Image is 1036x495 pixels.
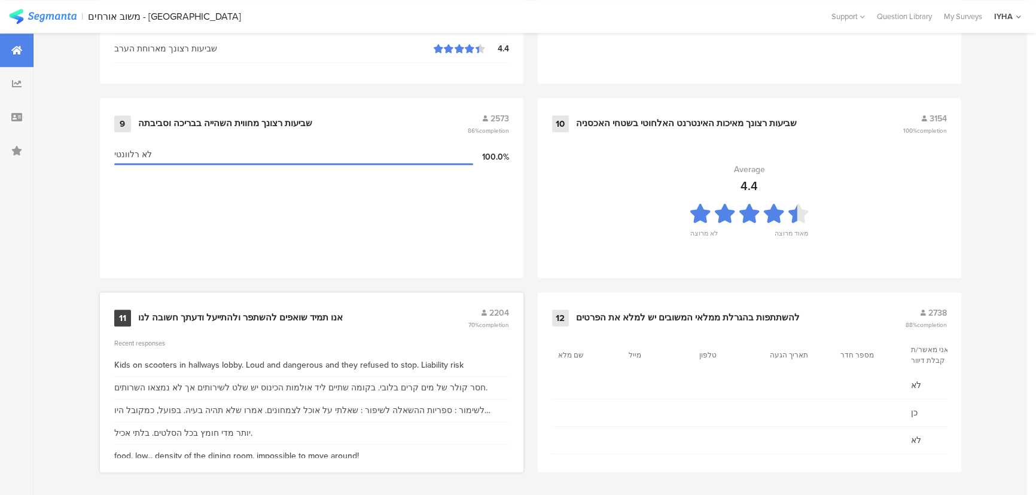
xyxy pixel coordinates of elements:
[479,320,509,329] span: completion
[629,350,682,360] section: מייל
[871,11,938,22] a: Question Library
[576,118,797,130] div: שביעות רצונך מאיכות האינטרנט האלחוטי בשטחי האכסניה
[928,307,947,319] span: 2738
[840,350,894,360] section: מספר חדר
[903,126,947,135] span: 100%
[468,320,509,329] span: 70%
[114,450,359,462] div: food, low... density of the dining room, impossible to move around!
[88,11,241,22] div: משוב אורחים - [GEOGRAPHIC_DATA]
[114,115,131,132] div: 9
[114,148,152,161] span: לא רלוונטי
[930,112,947,125] span: 3154
[994,11,1013,22] div: IYHA
[699,350,753,360] section: טלפון
[479,126,509,135] span: completion
[770,350,824,360] section: תאריך הגעה
[906,320,947,329] span: 88%
[114,310,131,326] div: 11
[576,312,800,324] div: להשתתפות בהגרלת ממלאי המשובים יש למלא את הפרטים
[81,10,83,23] div: |
[138,312,343,324] div: אנו תמיד שואפים להשתפר ולהתייעל ודעתך חשובה לנו
[741,177,758,195] div: 4.4
[9,9,77,24] img: segmanta logo
[485,42,509,55] div: 4.4
[558,350,612,360] section: שם מלא
[114,427,252,439] div: יותר מדי חומץ בכל הסלטים. בלתי אכיל.
[911,407,970,419] span: כן
[911,379,970,392] span: לא
[490,112,509,125] span: 2573
[690,228,718,245] div: לא מרוצה
[917,126,947,135] span: completion
[911,344,965,366] section: אני מאשר/ת קבלת דיוור
[114,42,434,55] div: שביעות רצונך מארוחת הערב
[489,307,509,319] span: 2204
[138,118,312,130] div: שביעות רצונך מחווית השהייה בבריכה וסביבתה
[911,434,970,447] span: לא
[468,126,509,135] span: 86%
[473,151,509,163] div: 100.0%
[552,115,569,132] div: 10
[114,359,464,371] div: Kids on scooters in hallways lobby. Loud and dangerous and they refused to stop. Liability risk
[114,381,487,394] div: חסר קולר של מים קרים בלובי. בקומה שתיים ליד אולמות הכינוס יש שלט לשירותים אך לא נמצאו השרותים.
[114,338,509,348] div: Recent responses
[831,7,865,26] div: Support
[552,310,569,326] div: 12
[938,11,988,22] a: My Surveys
[734,163,765,176] div: Average
[114,404,509,417] div: לשימור : ספריות ההשאלה לשיפור : שאלתי על אוכל לצמחונים. אמרו שלא תהיה בעיה. בפועל, כמקובל היו תוס...
[917,320,947,329] span: completion
[775,228,808,245] div: מאוד מרוצה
